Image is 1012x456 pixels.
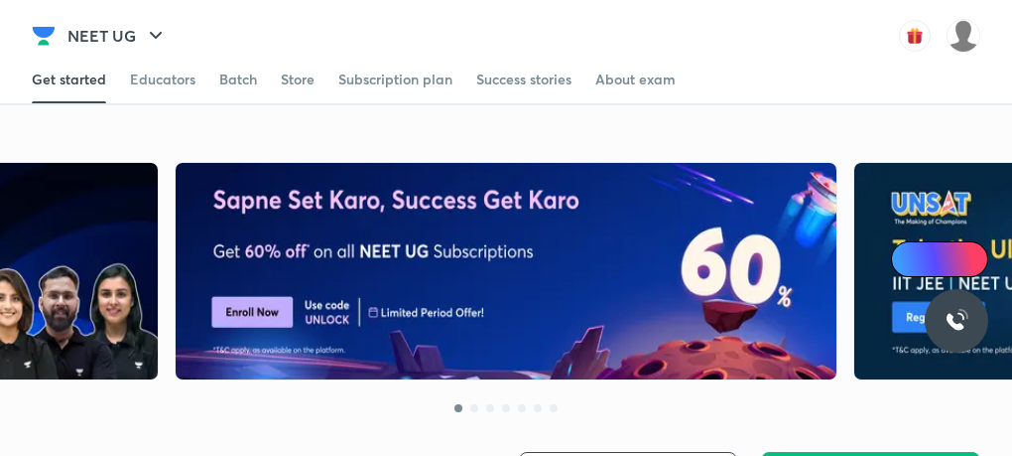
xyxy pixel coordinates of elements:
[32,56,106,103] a: Get started
[130,70,195,89] div: Educators
[338,70,452,89] div: Subscription plan
[947,19,980,53] img: VAISHNAVI DWIVEDI
[476,56,571,103] a: Success stories
[595,56,676,103] a: About exam
[56,16,180,56] button: NEET UG
[281,70,315,89] div: Store
[595,70,676,89] div: About exam
[338,56,452,103] a: Subscription plan
[32,24,56,48] img: Company Logo
[130,56,195,103] a: Educators
[924,251,976,267] span: Ai Doubts
[219,56,257,103] a: Batch
[903,251,919,267] img: Icon
[219,70,257,89] div: Batch
[899,20,931,52] img: avatar
[945,309,968,333] img: ttu
[281,56,315,103] a: Store
[476,70,571,89] div: Success stories
[32,70,106,89] div: Get started
[891,241,988,277] a: Ai Doubts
